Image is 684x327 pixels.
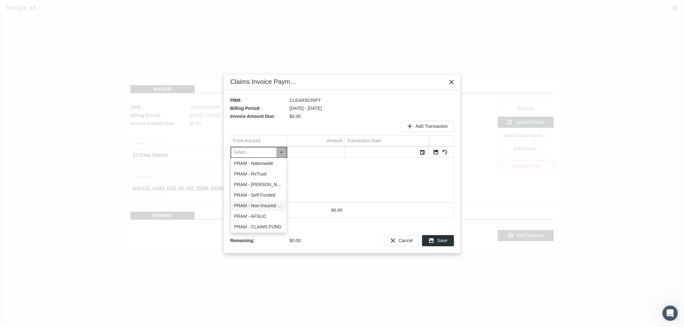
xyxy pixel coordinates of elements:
span: Billing Period: [230,104,286,112]
div: PRAM - RxTrust [231,169,286,179]
div: PRAM - [PERSON_NAME] [231,179,286,190]
div: Data grid [230,120,454,218]
div: Amount [327,138,342,144]
div: Cancel [384,235,419,246]
span: Invoice Amount Due: [230,112,286,120]
span: Remaining: [230,237,286,245]
div: PRAM - Non-Insured Trust [231,200,286,211]
div: Save [422,235,454,246]
div: Transaction Date [347,138,381,144]
span: $0.00 [290,237,301,245]
div: $0.00 [289,207,342,213]
td: Column Transaction Date [345,135,428,146]
div: From Account [233,138,260,144]
div: Data grid toolbar [230,120,454,132]
div: Select [417,147,428,158]
a: Save [433,149,439,155]
span: CLEARSCRIPT [290,96,321,104]
div: PRAM - CLAIMS FUND [231,222,286,232]
span: Cancel [399,238,413,243]
span: Save [437,238,448,243]
td: Column From Account [231,135,287,146]
span: PBM: [230,96,286,104]
span: Add Transaction [416,124,448,129]
div: PRAM - AFSLIC [231,211,286,222]
span: $0.00 [290,112,301,120]
div: Add Transaction [401,121,454,132]
span: [DATE] - [DATE] [290,104,322,112]
div: Close [446,76,457,88]
td: Column Amount [287,135,345,146]
iframe: Intercom live chat [663,306,678,321]
div: Select [276,147,287,158]
div: PRAM - Nationwide [231,158,286,169]
div: Claims Invoice Payment [230,78,297,86]
div: PRAM - Self Funded [231,190,286,200]
a: Cancel [442,149,448,155]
